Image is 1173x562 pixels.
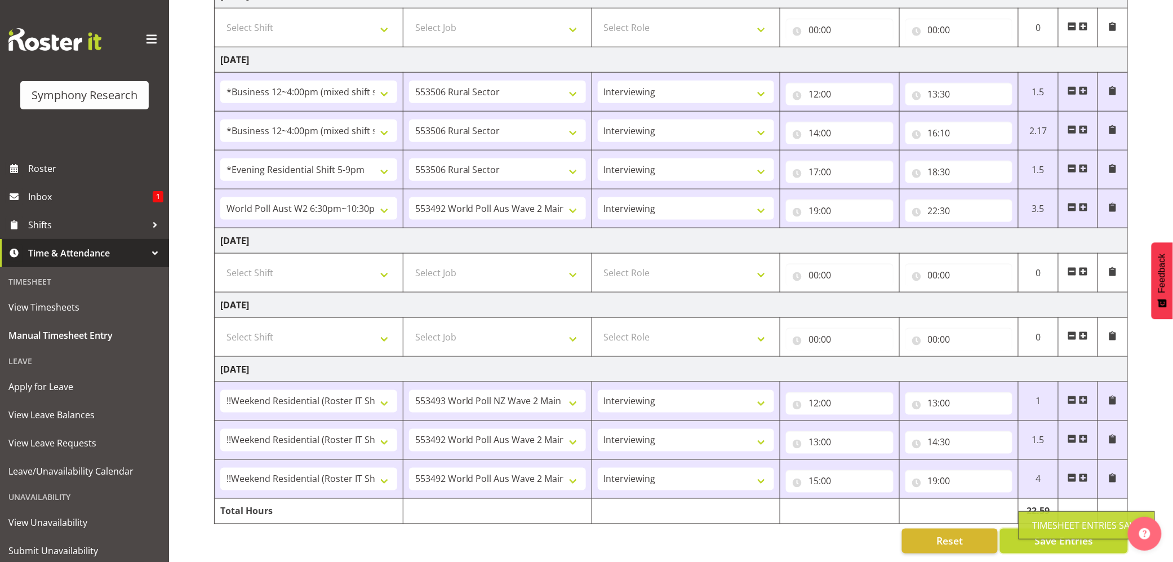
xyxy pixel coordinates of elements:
[28,245,146,262] span: Time & Attendance
[1019,460,1058,499] td: 4
[3,401,166,429] a: View Leave Balances
[215,499,403,524] td: Total Hours
[786,161,893,183] input: Click to select...
[3,508,166,537] a: View Unavailability
[28,160,163,177] span: Roster
[1019,318,1058,357] td: 0
[3,321,166,349] a: Manual Timesheet Entry
[905,200,1012,222] input: Click to select...
[936,534,963,548] span: Reset
[153,191,163,202] span: 1
[905,328,1012,351] input: Click to select...
[3,429,166,457] a: View Leave Requests
[905,161,1012,183] input: Click to select...
[3,457,166,485] a: Leave/Unavailability Calendar
[786,392,893,415] input: Click to select...
[1157,254,1167,293] span: Feedback
[8,463,161,480] span: Leave/Unavailability Calendar
[3,293,166,321] a: View Timesheets
[1033,519,1141,532] div: Timesheet Entries Save
[1019,189,1058,228] td: 3.5
[1019,151,1058,189] td: 1.5
[1019,73,1058,112] td: 1.5
[3,270,166,293] div: Timesheet
[905,19,1012,41] input: Click to select...
[786,83,893,105] input: Click to select...
[8,299,161,316] span: View Timesheets
[3,485,166,508] div: Unavailability
[902,529,998,554] button: Reset
[905,264,1012,286] input: Click to select...
[8,435,161,452] span: View Leave Requests
[786,200,893,222] input: Click to select...
[905,83,1012,105] input: Click to select...
[8,514,161,531] span: View Unavailability
[28,216,146,233] span: Shifts
[786,470,893,493] input: Click to select...
[1019,421,1058,460] td: 1.5
[3,349,166,373] div: Leave
[786,431,893,454] input: Click to select...
[905,470,1012,493] input: Click to select...
[786,19,893,41] input: Click to select...
[1000,529,1128,554] button: Save Entries
[905,392,1012,415] input: Click to select...
[1152,242,1173,319] button: Feedback - Show survey
[786,264,893,286] input: Click to select...
[8,28,101,51] img: Rosterit website logo
[215,228,1128,254] td: [DATE]
[8,406,161,423] span: View Leave Balances
[1019,382,1058,421] td: 1
[8,542,161,559] span: Submit Unavailability
[905,431,1012,454] input: Click to select...
[786,122,893,144] input: Click to select...
[8,378,161,395] span: Apply for Leave
[28,188,153,205] span: Inbox
[215,293,1128,318] td: [DATE]
[1019,254,1058,293] td: 0
[905,122,1012,144] input: Click to select...
[1019,112,1058,151] td: 2.17
[3,373,166,401] a: Apply for Leave
[1019,8,1058,47] td: 0
[32,87,137,104] div: Symphony Research
[1019,499,1058,524] td: 22.59
[8,327,161,344] span: Manual Timesheet Entry
[1034,534,1093,548] span: Save Entries
[215,47,1128,73] td: [DATE]
[215,357,1128,382] td: [DATE]
[1139,528,1150,539] img: help-xxl-2.png
[786,328,893,351] input: Click to select...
